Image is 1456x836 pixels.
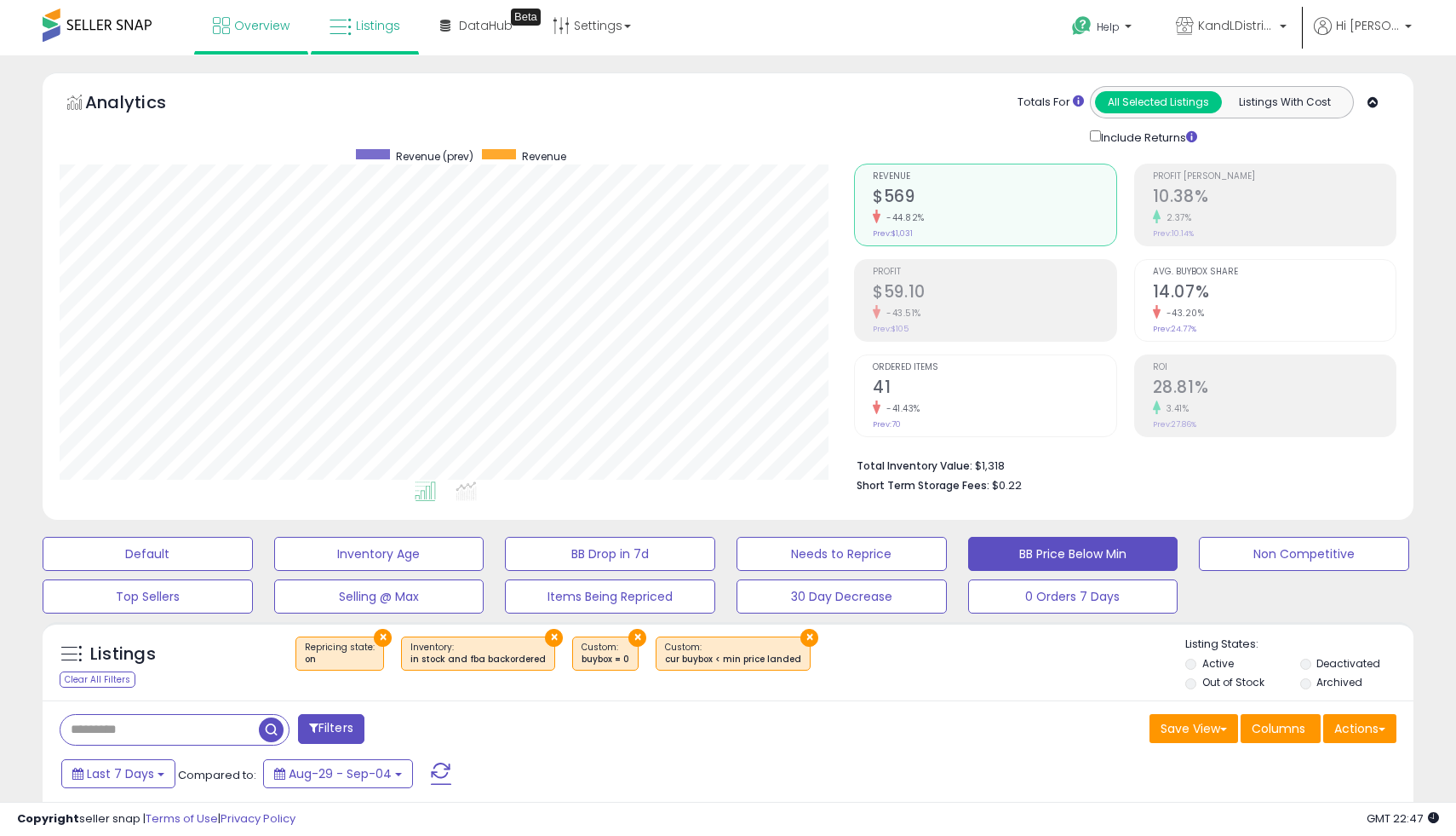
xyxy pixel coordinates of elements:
h5: Analytics [85,90,199,118]
button: 30 Day Decrease [737,579,947,614]
button: BB Price Below Min [968,537,1178,571]
i: Get Help [1071,15,1092,37]
span: Columns [1252,720,1305,737]
span: Compared to: [178,767,256,783]
small: 2.37% [1161,211,1192,224]
button: Save View [1149,714,1238,743]
span: KandLDistribution LLC [1198,17,1275,34]
li: $1,318 [857,454,1384,475]
small: Prev: $1,031 [873,228,913,239]
button: Aug-29 - Sep-04 [263,759,413,788]
h5: Listings [90,643,156,666]
button: × [628,629,646,647]
label: Deactivated [1316,656,1380,671]
small: Prev: $105 [873,324,909,334]
div: Tooltip anchor [511,9,541,26]
button: Default [43,537,253,571]
small: Prev: 27.86% [1153,419,1196,430]
h2: $569 [873,187,1115,210]
label: Out of Stock [1202,675,1264,689]
div: in stock and fba backordered [410,654,546,666]
small: 3.41% [1161,402,1189,415]
a: Terms of Use [146,810,218,827]
span: ROI [1153,363,1396,372]
small: -43.20% [1161,307,1205,320]
h2: 14.07% [1153,282,1396,305]
button: × [800,629,818,647]
a: Privacy Policy [221,810,295,827]
small: Prev: 10.14% [1153,228,1194,239]
span: Profit [PERSON_NAME] [1153,172,1396,182]
button: Columns [1241,714,1321,743]
button: Filters [298,714,364,744]
span: Repricing state : [305,641,375,666]
button: Non Competitive [1199,537,1409,571]
span: Custom: [582,641,629,666]
div: Clear All Filters [60,672,135,688]
span: DataHub [459,17,513,34]
div: Include Returns [1077,127,1218,147]
button: × [374,629,392,647]
button: Actions [1323,714,1396,743]
div: on [305,654,375,666]
b: Short Term Storage Fees: [857,478,989,493]
h2: $59.10 [873,282,1115,305]
button: Selling @ Max [274,579,484,614]
b: Total Inventory Value: [857,458,972,473]
h2: 41 [873,378,1115,401]
a: Hi [PERSON_NAME] [1314,17,1412,55]
span: Avg. Buybox Share [1153,268,1396,277]
button: Top Sellers [43,579,253,614]
button: Last 7 Days [61,759,175,788]
span: Aug-29 - Sep-04 [289,765,392,782]
small: -43.51% [880,307,921,320]
small: -41.43% [880,402,920,415]
div: buybox = 0 [582,654,629,666]
button: × [545,629,563,647]
button: Needs to Reprice [737,537,947,571]
a: Help [1058,3,1149,55]
span: Revenue [522,149,566,164]
small: Prev: 70 [873,419,901,430]
button: 0 Orders 7 Days [968,579,1178,614]
span: 2025-09-12 22:47 GMT [1367,810,1439,827]
h2: 28.81% [1153,378,1396,401]
button: BB Drop in 7d [505,537,715,571]
span: Revenue (prev) [396,149,473,164]
span: Revenue [873,172,1115,182]
span: Help [1097,20,1120,34]
strong: Copyright [17,810,79,827]
span: Overview [234,17,289,34]
div: Totals For [1017,95,1084,111]
span: Profit [873,268,1115,277]
span: Inventory : [410,641,546,666]
small: Prev: 24.77% [1153,324,1196,334]
h2: 10.38% [1153,187,1396,210]
button: Items Being Repriced [505,579,715,614]
button: All Selected Listings [1095,91,1222,113]
label: Archived [1316,675,1362,689]
span: Custom: [665,641,801,666]
button: Inventory Age [274,537,484,571]
button: Listings With Cost [1221,91,1348,113]
div: seller snap | | [17,811,295,827]
span: Listings [356,17,400,34]
small: -44.82% [880,211,925,224]
p: Listing States: [1185,637,1413,653]
span: Ordered Items [873,363,1115,372]
span: $0.22 [992,477,1022,493]
div: cur buybox < min price landed [665,654,801,666]
span: Hi [PERSON_NAME] [1336,17,1400,34]
span: Last 7 Days [87,765,154,782]
label: Active [1202,656,1234,671]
